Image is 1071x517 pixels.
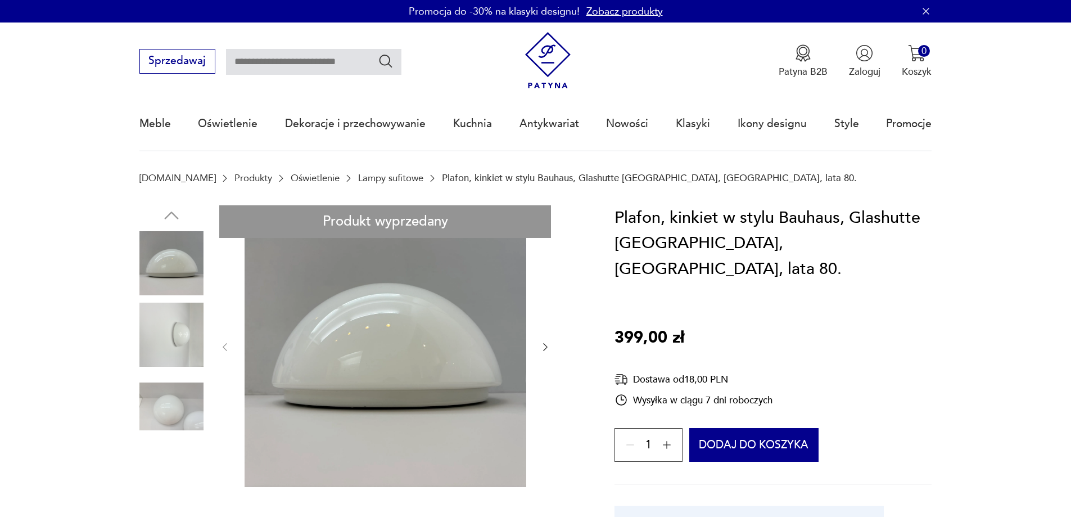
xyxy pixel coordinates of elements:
[139,375,204,439] img: Zdjęcie produktu Plafon, kinkiet w stylu Bauhaus, Glashutte Limburg, Niemcy, lata 80.
[409,5,580,19] p: Promocja do -30% na klasyki designu!
[614,372,628,386] img: Ikona dostawy
[139,446,204,510] img: Zdjęcie produktu Plafon, kinkiet w stylu Bauhaus, Glashutte Limburg, Niemcy, lata 80.
[856,44,873,62] img: Ikonka użytkownika
[198,98,257,150] a: Oświetlenie
[645,441,652,450] span: 1
[779,44,828,78] a: Ikona medaluPatyna B2B
[902,44,932,78] button: 0Koszyk
[358,173,423,183] a: Lampy sufitowe
[139,173,216,183] a: [DOMAIN_NAME]
[606,98,648,150] a: Nowości
[779,44,828,78] button: Patyna B2B
[586,5,663,19] a: Zobacz produkty
[794,44,812,62] img: Ikona medalu
[614,205,932,282] h1: Plafon, kinkiet w stylu Bauhaus, Glashutte [GEOGRAPHIC_DATA], [GEOGRAPHIC_DATA], lata 80.
[245,205,526,487] img: Zdjęcie produktu Plafon, kinkiet w stylu Bauhaus, Glashutte Limburg, Niemcy, lata 80.
[519,98,579,150] a: Antykwariat
[908,44,925,62] img: Ikona koszyka
[139,49,215,74] button: Sprzedawaj
[614,393,772,407] div: Wysyłka w ciągu 7 dni roboczych
[285,98,426,150] a: Dekoracje i przechowywanie
[139,231,204,295] img: Zdjęcie produktu Plafon, kinkiet w stylu Bauhaus, Glashutte Limburg, Niemcy, lata 80.
[779,65,828,78] p: Patyna B2B
[453,98,492,150] a: Kuchnia
[614,325,684,351] p: 399,00 zł
[849,65,880,78] p: Zaloguj
[689,428,819,462] button: Dodaj do koszyka
[902,65,932,78] p: Koszyk
[234,173,272,183] a: Produkty
[139,57,215,66] a: Sprzedawaj
[442,173,857,183] p: Plafon, kinkiet w stylu Bauhaus, Glashutte [GEOGRAPHIC_DATA], [GEOGRAPHIC_DATA], lata 80.
[886,98,932,150] a: Promocje
[519,32,576,89] img: Patyna - sklep z meblami i dekoracjami vintage
[918,45,930,57] div: 0
[378,53,394,69] button: Szukaj
[849,44,880,78] button: Zaloguj
[676,98,710,150] a: Klasyki
[139,98,171,150] a: Meble
[219,205,551,239] div: Produkt wyprzedany
[139,303,204,367] img: Zdjęcie produktu Plafon, kinkiet w stylu Bauhaus, Glashutte Limburg, Niemcy, lata 80.
[738,98,807,150] a: Ikony designu
[291,173,340,183] a: Oświetlenie
[834,98,859,150] a: Style
[614,372,772,386] div: Dostawa od 18,00 PLN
